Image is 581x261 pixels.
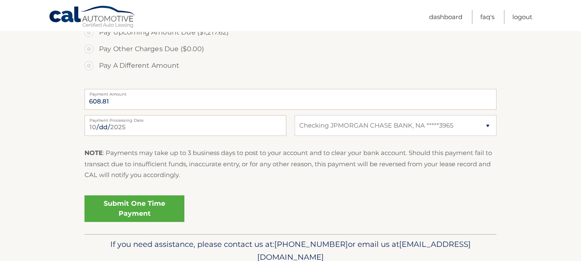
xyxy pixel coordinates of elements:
[49,5,136,30] a: Cal Automotive
[84,57,497,74] label: Pay A Different Amount
[84,89,497,96] label: Payment Amount
[84,115,286,136] input: Payment Date
[84,41,497,57] label: Pay Other Charges Due ($0.00)
[84,148,497,180] p: : Payments may take up to 3 business days to post to your account and to clear your bank account....
[84,195,184,222] a: Submit One Time Payment
[429,10,462,24] a: Dashboard
[480,10,494,24] a: FAQ's
[84,149,103,157] strong: NOTE
[84,24,497,41] label: Pay Upcoming Amount Due ($1,217.62)
[274,239,348,249] span: [PHONE_NUMBER]
[84,89,497,110] input: Payment Amount
[84,115,286,122] label: Payment Processing Date
[512,10,532,24] a: Logout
